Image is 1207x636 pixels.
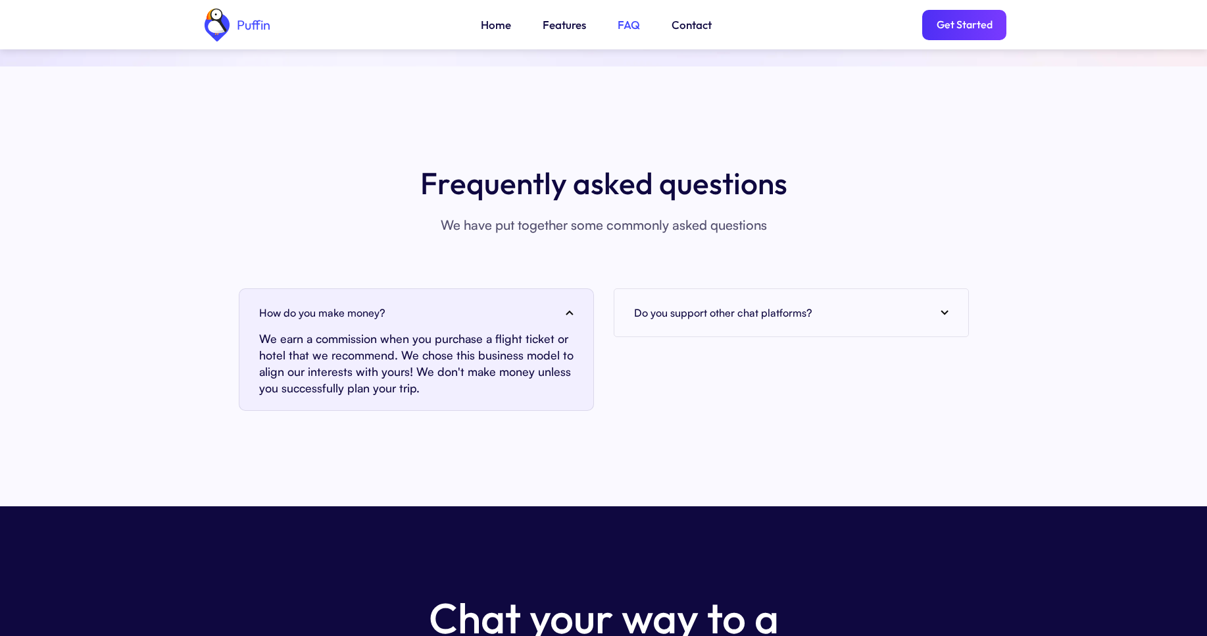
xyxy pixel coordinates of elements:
div: Puffin [234,18,270,32]
h3: Frequently asked questions [420,162,787,204]
img: arrow [566,310,574,315]
a: Get Started [922,10,1006,40]
p: We have put together some commonly asked questions [441,213,767,237]
h4: How do you make money? [259,303,385,323]
img: arrow [941,310,948,315]
a: Features [543,16,586,34]
a: Home [481,16,511,34]
h4: Do you support other chat platforms? [634,303,812,323]
p: We earn a commission when you purchase a flight ticket or hotel that we recommend. We chose this ... [259,331,574,396]
a: FAQ [618,16,640,34]
a: Contact [672,16,712,34]
a: home [201,9,270,41]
